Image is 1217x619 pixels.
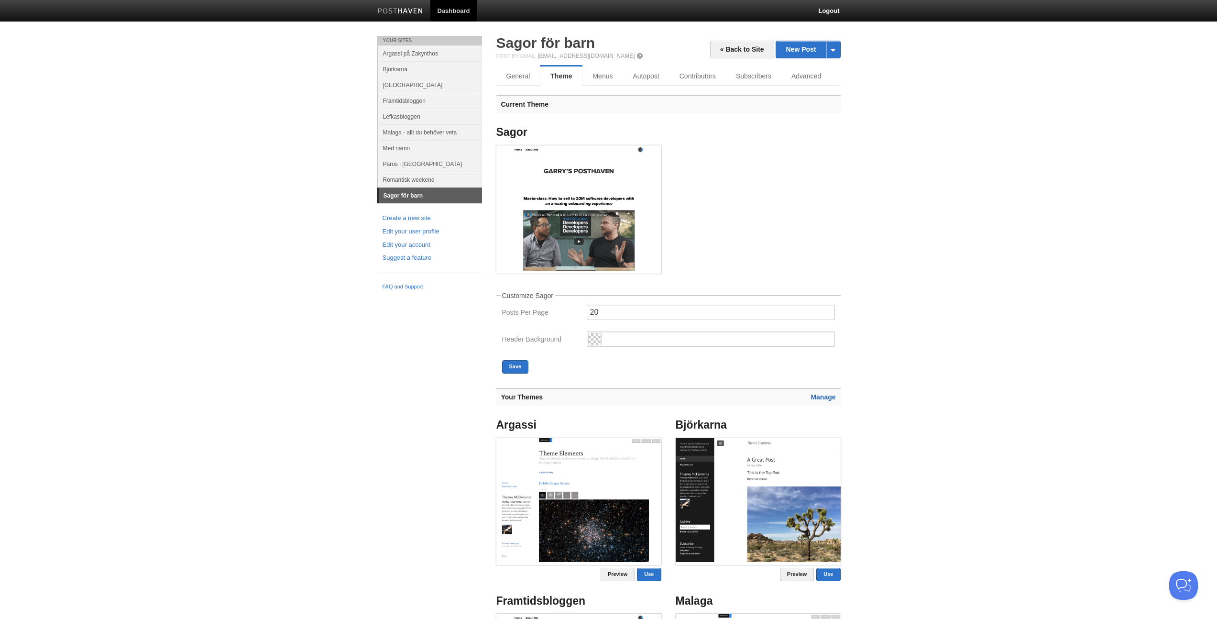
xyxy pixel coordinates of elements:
a: Use [816,568,840,581]
a: General [496,66,540,86]
li: Your Sites [377,36,482,45]
h4: Sagor [496,126,661,138]
a: Med namn [378,140,482,156]
a: Sagor för barn [379,188,482,203]
h4: Björkarna [676,419,841,431]
a: Contributors [669,66,726,86]
a: [EMAIL_ADDRESS][DOMAIN_NAME] [537,53,635,59]
a: Theme [540,66,582,86]
a: « Back to Site [710,41,774,58]
a: Romantisk weekend [378,172,482,188]
legend: Customize Sagor [501,292,555,299]
a: Edit your user profile [383,227,476,237]
a: Suggest a feature [383,253,476,263]
a: Sagor för barn [496,35,595,51]
img: Screenshot [496,438,661,562]
a: Lefkasbloggen [378,109,482,124]
a: Paros i [GEOGRAPHIC_DATA] [378,156,482,172]
a: Create a new site [383,213,476,223]
a: Menus [582,66,623,86]
a: New Post [776,41,840,58]
a: Björkarna [378,61,482,77]
a: Autopost [623,66,669,86]
a: Framtidsbloggen [378,93,482,109]
span: Post by Email [496,53,536,59]
a: Edit your account [383,240,476,250]
a: Subscribers [726,66,781,86]
a: FAQ and Support [383,283,476,291]
label: Posts Per Page [502,309,581,318]
a: Use [637,568,661,581]
a: Malaga - allt du behöver veta [378,124,482,140]
a: Preview [780,568,814,581]
button: Save [502,360,529,374]
img: Screenshot [676,438,841,562]
a: Argassi på Zakynthos [378,45,482,61]
label: Header Background [502,336,581,345]
a: Advanced [781,66,831,86]
h4: Argassi [496,419,661,431]
a: Manage [811,393,835,401]
img: Posthaven-bar [378,8,423,15]
a: Preview [601,568,635,581]
img: Screenshot [496,145,661,271]
h3: Your Themes [496,388,841,406]
iframe: Help Scout Beacon - Open [1169,571,1198,600]
h3: Current Theme [496,95,841,113]
h4: Malaga [676,595,841,607]
h4: Framtidsbloggen [496,595,661,607]
a: [GEOGRAPHIC_DATA] [378,77,482,93]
